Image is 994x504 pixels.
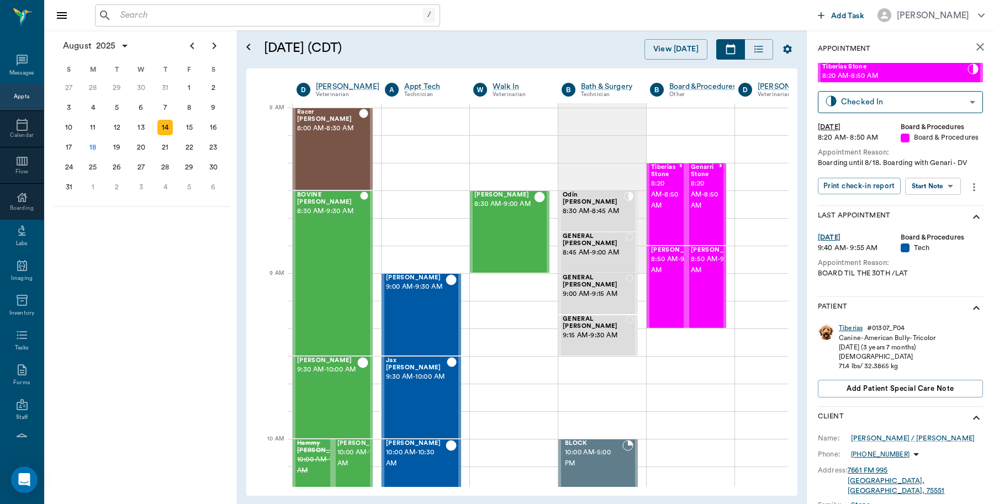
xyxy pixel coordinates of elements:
div: Wednesday, August 27, 2025 [134,160,149,175]
div: D [738,83,752,97]
button: Add patient Special Care Note [818,380,983,397]
div: Board &Procedures [901,122,984,132]
div: Veterinarian [758,90,821,99]
div: CHECKED_OUT, 8:30 AM - 9:30 AM [293,190,373,356]
span: 8:30 AM - 9:30 AM [297,206,360,217]
span: [PERSON_NAME] [474,192,534,199]
button: Next page [203,35,225,57]
div: Phone: [818,449,851,459]
div: Forms [13,379,30,387]
div: CHECKED_OUT, 8:00 AM - 8:30 AM [293,108,373,190]
div: CHECKED_OUT, 8:30 AM - 9:00 AM [470,190,549,273]
div: BOARD TIL THE 30TH /LAT [818,268,983,279]
div: [PERSON_NAME] [897,9,969,22]
div: Thursday, September 4, 2025 [157,179,173,195]
div: Veterinarian [316,90,379,99]
span: 8:50 AM - 9:20 AM [651,254,706,276]
div: [PERSON_NAME] [316,81,379,92]
div: CHECKED_IN, 8:20 AM - 8:50 AM [686,163,726,246]
div: W [129,61,154,78]
div: Sunday, July 27, 2025 [61,80,77,96]
div: Tuesday, August 5, 2025 [109,100,125,115]
p: [PHONE_NUMBER] [851,450,910,459]
span: 8:30 AM - 8:45 AM [563,206,624,217]
span: 10:00 AM - 11:00 AM [337,447,393,469]
div: [DEMOGRAPHIC_DATA] [839,352,935,362]
div: Saturday, August 23, 2025 [205,140,221,155]
span: 8:00 AM - 8:30 AM [297,123,359,134]
span: [PERSON_NAME] [651,247,706,254]
span: 2025 [94,38,118,54]
span: 9:30 AM - 10:00 AM [386,372,447,383]
div: Tuesday, July 29, 2025 [109,80,125,96]
span: 8:20 AM - 8:50 AM [822,71,967,82]
span: Hammy [PERSON_NAME] [297,440,352,454]
a: Appt Tech [404,81,457,92]
div: 71.4 lbs / 32.3865 kg [839,362,935,371]
span: 9:00 AM - 9:15 AM [563,289,626,300]
span: 10:00 AM - 5:00 PM [565,447,622,469]
div: S [201,61,225,78]
div: Wednesday, August 13, 2025 [134,120,149,135]
span: GENERAL [PERSON_NAME] [563,316,626,330]
svg: show more [970,210,983,224]
div: T [105,61,129,78]
div: CHECKED_IN, 8:30 AM - 8:45 AM [558,190,638,232]
div: Address: [818,465,848,475]
button: Close drawer [51,4,73,26]
div: Appointment Reason: [818,147,983,158]
div: D [297,83,310,97]
button: close [969,36,991,58]
span: 8:30 AM - 9:00 AM [474,199,534,210]
div: Saturday, August 9, 2025 [205,100,221,115]
div: Canine - American Bully - Tricolor [839,333,935,343]
div: Start Note [912,180,944,193]
div: Imaging [11,274,33,283]
span: Racer [PERSON_NAME] [297,109,359,123]
span: 9:30 AM - 10:00 AM [297,364,357,375]
div: Name: [818,433,851,443]
div: Veterinarian [493,90,545,99]
div: Appointment Reason: [818,258,983,268]
a: Bath & Surgery [581,81,633,92]
div: Inventory [9,309,34,317]
div: A [385,83,399,97]
p: Client [818,411,844,425]
span: [PERSON_NAME] [386,274,446,282]
button: Add Task [813,5,869,25]
span: [PERSON_NAME] [297,357,357,364]
div: Today, Monday, August 18, 2025 [85,140,101,155]
span: Genarri Stone [691,164,718,178]
div: Friday, August 1, 2025 [182,80,197,96]
div: CHECKED_IN, 8:50 AM - 9:20 AM [647,246,686,328]
div: Tasks [15,344,29,352]
button: August2025 [57,35,135,57]
div: 9:40 AM - 9:55 AM [818,243,901,253]
div: Sunday, August 24, 2025 [61,160,77,175]
div: Friday, August 22, 2025 [182,140,197,155]
div: Sunday, August 3, 2025 [61,100,77,115]
div: CHECKED_OUT, 9:30 AM - 10:00 AM [293,356,373,439]
div: Monday, July 28, 2025 [85,80,101,96]
div: Tuesday, August 12, 2025 [109,120,125,135]
div: Monday, August 4, 2025 [85,100,101,115]
div: # 01307_P04 [867,323,905,333]
div: Open Intercom Messenger [11,466,38,493]
span: Tiberias Stone [822,63,967,71]
span: 9:15 AM - 9:30 AM [563,330,626,341]
div: Boarding until 8/18. Boarding with Genari - DV [818,158,983,168]
span: GENERAL [PERSON_NAME] [563,274,626,289]
div: Staff [16,413,28,422]
span: 8:20 AM - 8:50 AM [651,178,679,211]
svg: show more [970,301,983,315]
div: B [650,83,664,97]
div: Saturday, August 30, 2025 [205,160,221,175]
div: Sunday, August 10, 2025 [61,120,77,135]
div: Tuesday, August 19, 2025 [109,140,125,155]
div: Board & Procedures [901,132,984,143]
button: Print check-in report [818,178,901,195]
span: Add patient Special Care Note [847,383,954,395]
div: Friday, August 29, 2025 [182,160,197,175]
